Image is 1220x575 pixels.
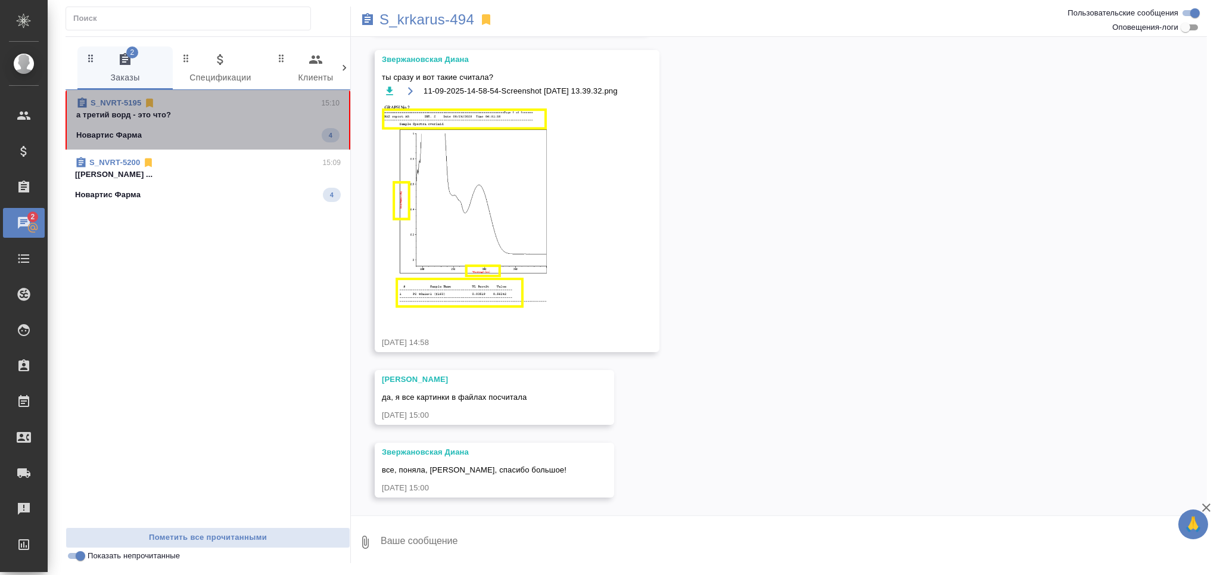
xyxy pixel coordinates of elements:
[89,158,140,167] a: S_NVRT-5200
[382,83,397,98] button: Скачать
[424,85,618,97] span: 11-09-2025-14-58-54-Screenshot [DATE] 13.39.32.png
[144,97,155,109] svg: Отписаться
[75,189,141,201] p: Новартис Фарма
[382,409,572,421] div: [DATE] 15:00
[75,169,341,181] p: [[PERSON_NAME] ...
[76,129,142,141] p: Новартис Фарма
[76,109,340,121] p: а третий ворд - это что?
[382,374,572,386] div: [PERSON_NAME]
[382,72,618,83] span: ты сразу и вот такие считала?
[1067,7,1178,19] span: Пользовательские сообщения
[180,52,192,64] svg: Зажми и перетащи, чтобы поменять порядок вкладок
[322,129,340,141] span: 4
[403,83,418,98] button: Открыть на драйве
[382,104,561,316] img: 11-09-2025-14-58-54-Screenshot 2025-09-11 at 13.39.32.png
[382,393,527,402] span: да, я все картинки в файлах посчитала
[66,150,350,209] div: S_NVRT-520015:09[[PERSON_NAME] ...Новартис Фарма4
[88,550,180,562] span: Показать непрочитанные
[1178,509,1208,539] button: 🙏
[321,97,340,109] p: 15:10
[3,208,45,238] a: 2
[322,157,341,169] p: 15:09
[73,10,310,27] input: Поиск
[379,14,474,26] a: S_krkarus-494
[142,157,154,169] svg: Отписаться
[382,337,618,349] div: [DATE] 14:58
[180,52,261,85] span: Спецификации
[382,446,572,458] div: Звержановская Диана
[91,98,141,107] a: S_NVRT-5195
[126,46,138,58] span: 2
[275,52,356,85] span: Клиенты
[1112,21,1178,33] span: Оповещения-логи
[23,211,42,223] span: 2
[66,527,350,548] button: Пометить все прочитанными
[85,52,166,85] span: Заказы
[66,90,350,150] div: S_NVRT-519515:10а третий ворд - это что?Новартис Фарма4
[72,531,344,545] span: Пометить все прочитанными
[382,465,567,474] span: все, поняла, [PERSON_NAME], спасибо большое!
[1183,512,1203,537] span: 🙏
[382,482,572,494] div: [DATE] 15:00
[382,54,618,66] div: Звержановская Диана
[323,189,341,201] span: 4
